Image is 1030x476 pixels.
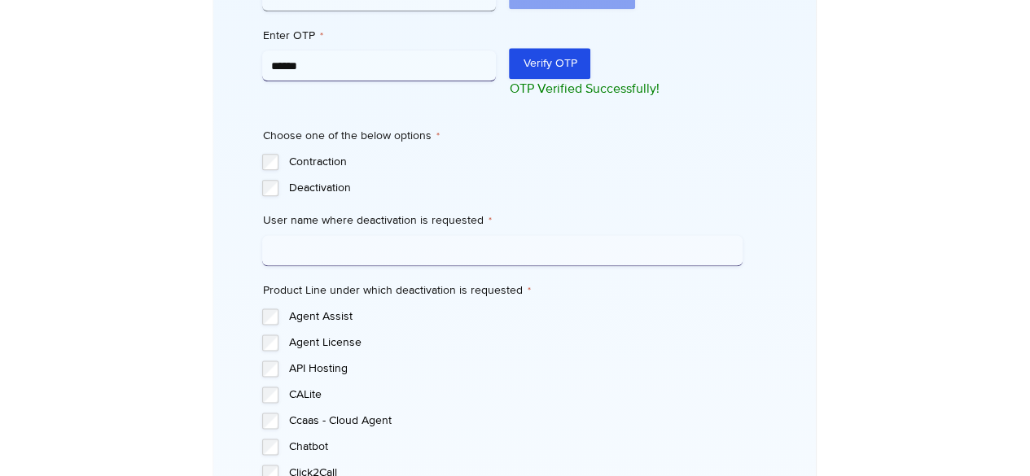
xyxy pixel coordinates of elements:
legend: Choose one of the below options [262,128,439,144]
label: Chatbot [288,439,743,455]
label: Ccaas - Cloud Agent [288,413,743,429]
label: Contraction [288,154,743,170]
label: API Hosting [288,360,743,377]
label: Enter OTP [262,28,496,44]
label: Deactivation [288,180,743,196]
legend: Product Line under which deactivation is requested [262,282,530,299]
label: User name where deactivation is requested [262,212,743,229]
label: CALite [288,386,743,403]
label: Agent Assist [288,308,743,325]
p: OTP Verified Successfully! [509,79,743,98]
button: Verify OTP [509,48,590,79]
label: Agent License [288,334,743,351]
